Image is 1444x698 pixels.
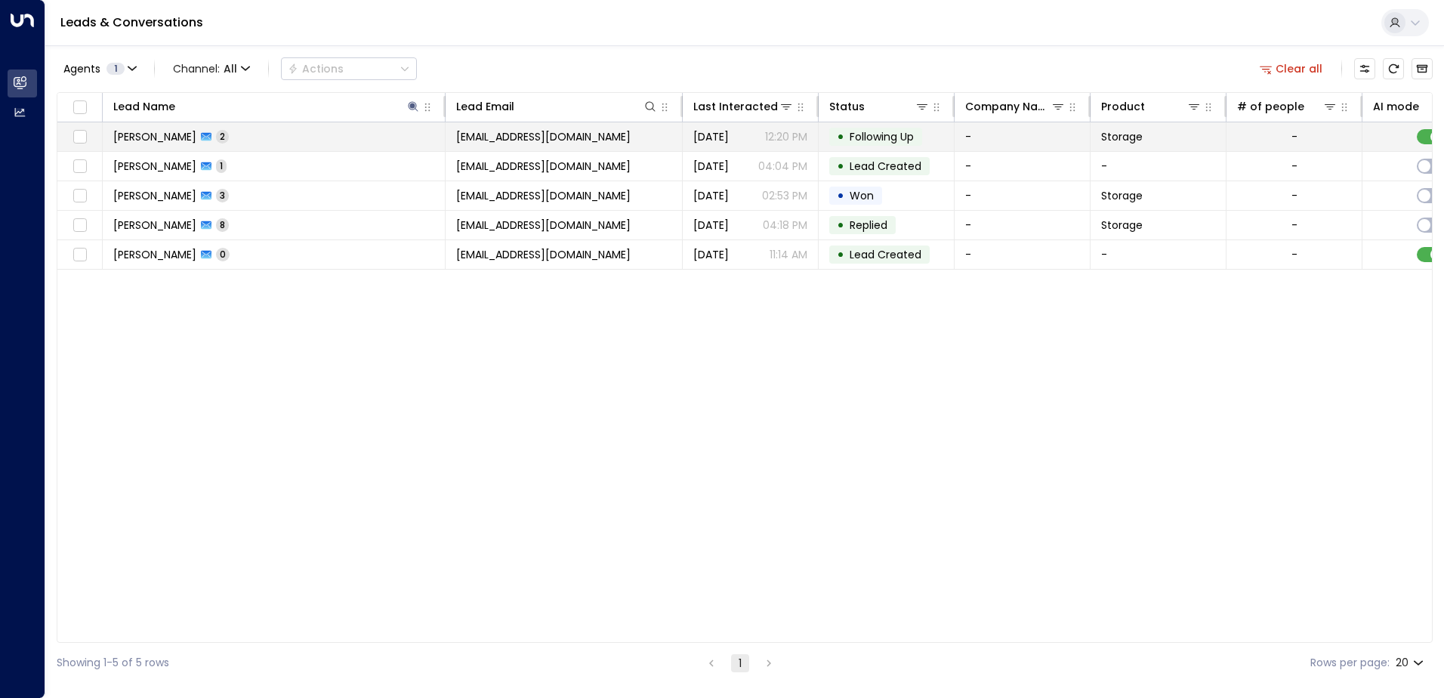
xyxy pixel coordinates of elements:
[1101,97,1145,116] div: Product
[113,129,196,144] span: William Master
[850,129,914,144] span: Following Up
[693,97,794,116] div: Last Interacted
[70,246,89,264] span: Toggle select row
[456,159,631,174] span: mikebham2004@yahoo.co.uk
[693,97,778,116] div: Last Interacted
[1101,218,1143,233] span: Storage
[57,58,142,79] button: Agents1
[281,57,417,80] button: Actions
[1354,58,1375,79] button: Customize
[1254,58,1329,79] button: Clear all
[829,97,865,116] div: Status
[456,218,631,233] span: jamesmasters@live.co.uk
[70,216,89,235] span: Toggle select row
[456,97,658,116] div: Lead Email
[1091,152,1226,181] td: -
[693,247,729,262] span: Jun 29, 2025
[955,122,1091,151] td: -
[693,129,729,144] span: Yesterday
[955,211,1091,239] td: -
[837,183,844,208] div: •
[1237,97,1338,116] div: # of people
[763,218,807,233] p: 04:18 PM
[837,124,844,150] div: •
[60,14,203,31] a: Leads & Conversations
[106,63,125,75] span: 1
[1291,159,1297,174] div: -
[1383,58,1404,79] span: Refresh
[456,188,631,203] span: mikebham2004@yahoo.co.uk
[288,62,344,76] div: Actions
[850,159,921,174] span: Lead Created
[456,97,514,116] div: Lead Email
[167,58,256,79] button: Channel:All
[57,655,169,671] div: Showing 1-5 of 5 rows
[113,247,196,262] span: James Masters
[224,63,237,75] span: All
[113,218,196,233] span: James Masters
[216,189,229,202] span: 3
[113,97,421,116] div: Lead Name
[1237,97,1304,116] div: # of people
[850,218,887,233] span: Replied
[456,247,631,262] span: jamesmasters@live.co.uk
[1101,129,1143,144] span: Storage
[70,128,89,147] span: Toggle select row
[1291,218,1297,233] div: -
[70,98,89,117] span: Toggle select all
[70,187,89,205] span: Toggle select row
[1291,129,1297,144] div: -
[731,654,749,672] button: page 1
[693,188,729,203] span: Jul 03, 2025
[281,57,417,80] div: Button group with a nested menu
[829,97,930,116] div: Status
[837,212,844,238] div: •
[965,97,1066,116] div: Company Name
[770,247,807,262] p: 11:14 AM
[693,218,729,233] span: Jun 29, 2025
[702,653,779,672] nav: pagination navigation
[758,159,807,174] p: 04:04 PM
[113,188,196,203] span: Michael Mcmaster
[837,153,844,179] div: •
[837,242,844,267] div: •
[216,248,230,261] span: 0
[850,188,874,203] span: Won
[850,247,921,262] span: Lead Created
[693,159,729,174] span: Jul 03, 2025
[765,129,807,144] p: 12:20 PM
[1101,97,1202,116] div: Product
[955,152,1091,181] td: -
[762,188,807,203] p: 02:53 PM
[1412,58,1433,79] button: Archived Leads
[63,63,100,74] span: Agents
[1101,188,1143,203] span: Storage
[113,159,196,174] span: Michael Mcmaster
[167,58,256,79] span: Channel:
[955,240,1091,269] td: -
[1310,655,1390,671] label: Rows per page:
[216,159,227,172] span: 1
[1291,247,1297,262] div: -
[113,97,175,116] div: Lead Name
[216,218,229,231] span: 8
[965,97,1051,116] div: Company Name
[216,130,229,143] span: 2
[1396,652,1427,674] div: 20
[70,157,89,176] span: Toggle select row
[1373,97,1419,116] div: AI mode
[1291,188,1297,203] div: -
[1091,240,1226,269] td: -
[955,181,1091,210] td: -
[456,129,631,144] span: williammaster222@gmail.com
